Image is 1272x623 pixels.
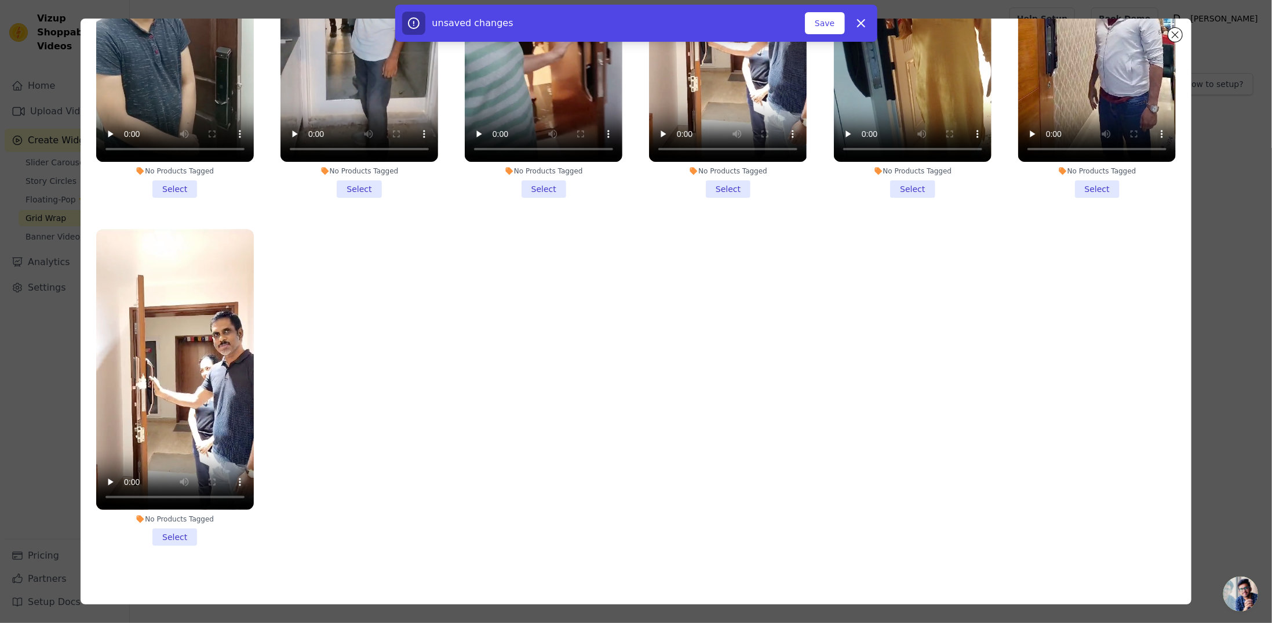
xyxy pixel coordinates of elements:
div: No Products Tagged [465,166,622,176]
button: Save [805,12,844,34]
a: Open chat [1223,577,1258,611]
span: unsaved changes [432,17,513,28]
div: No Products Tagged [834,166,992,176]
div: No Products Tagged [649,166,807,176]
div: No Products Tagged [280,166,438,176]
div: No Products Tagged [96,166,254,176]
div: No Products Tagged [96,515,254,524]
div: No Products Tagged [1018,166,1176,176]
